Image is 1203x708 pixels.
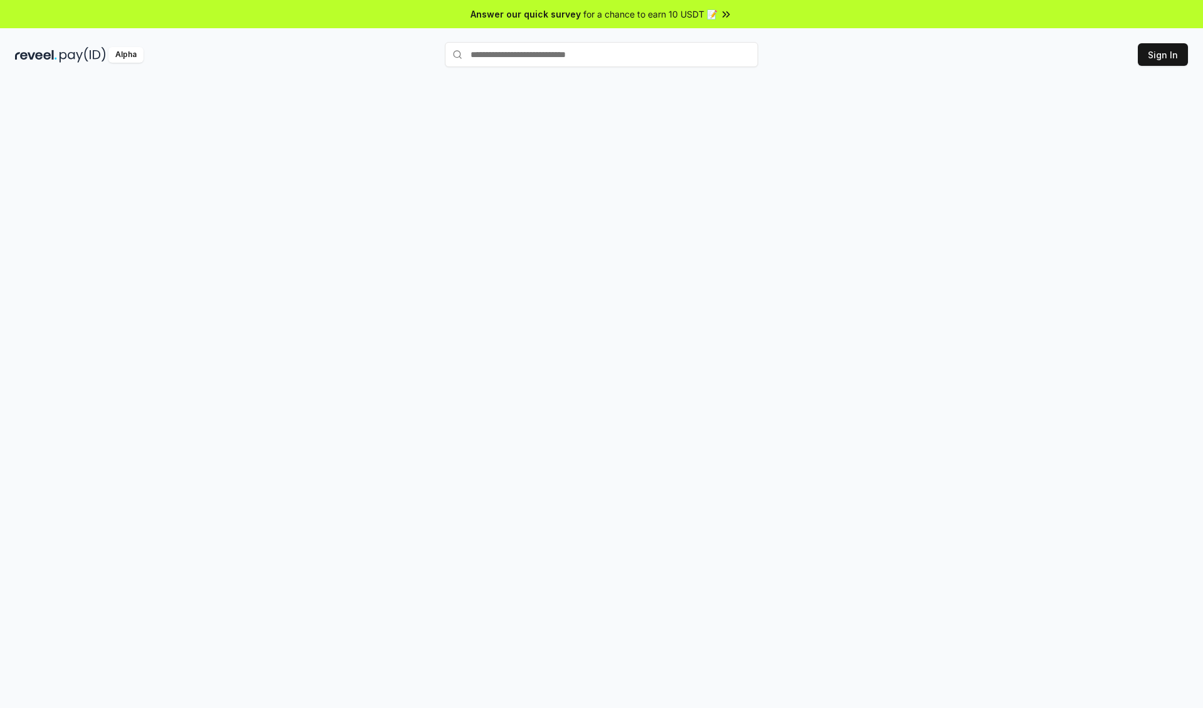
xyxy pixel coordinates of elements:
button: Sign In [1138,43,1188,66]
div: Alpha [108,47,143,63]
span: Answer our quick survey [471,8,581,21]
span: for a chance to earn 10 USDT 📝 [583,8,717,21]
img: reveel_dark [15,47,57,63]
img: pay_id [60,47,106,63]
